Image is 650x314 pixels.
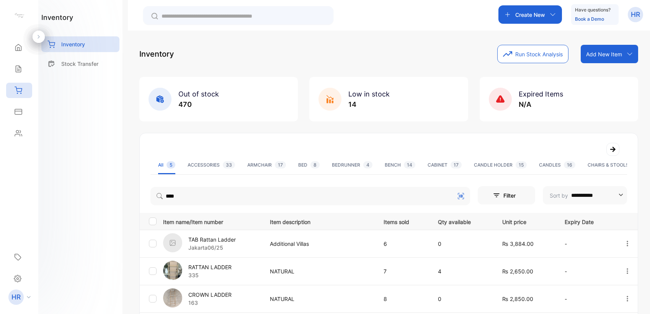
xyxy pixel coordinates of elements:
img: item [163,261,182,280]
div: CANDLE HOLDER [474,162,527,168]
p: 0 [438,240,487,248]
div: ACCESSORIES [188,162,235,168]
p: Expiry Date [565,216,608,226]
a: Stock Transfer [41,56,119,72]
p: Unit price [502,216,549,226]
p: Inventory [139,48,174,60]
p: 163 [188,299,232,307]
p: Sort by [550,191,568,200]
a: Inventory [41,36,119,52]
span: ₨ 2,850.00 [502,296,533,302]
p: 470 [178,99,219,110]
span: ₨ 3,884.00 [502,240,534,247]
p: Additional Villas [270,240,367,248]
span: Out of stock [178,90,219,98]
div: BED [298,162,320,168]
img: item [163,233,182,252]
a: Book a Demo [575,16,604,22]
p: Item description [270,216,367,226]
span: 16 [564,161,575,168]
div: CANDLES [539,162,575,168]
button: Run Stock Analysis [497,45,568,63]
div: BEDRUNNER [332,162,372,168]
p: 8 [384,295,423,303]
p: Have questions? [575,6,611,14]
iframe: LiveChat chat widget [618,282,650,314]
p: NATURAL [270,295,367,303]
p: Create New [515,11,545,19]
button: HR [628,5,643,24]
span: 4 [363,161,372,168]
p: HR [631,10,640,20]
p: HR [11,292,21,302]
button: Sort by [543,186,627,204]
img: item [163,288,182,307]
p: Add New Item [586,50,622,58]
span: 14 [404,161,415,168]
span: 15 [516,161,527,168]
p: 335 [188,271,232,279]
p: Qty available [438,216,487,226]
div: All [158,162,175,168]
p: 14 [348,99,390,110]
p: Stock Transfer [61,60,98,68]
p: 4 [438,267,487,275]
p: RATTAN LADDER [188,263,232,271]
span: Expired Items [519,90,563,98]
span: 33 [223,161,235,168]
p: - [565,295,608,303]
p: CROWN LADDER [188,291,232,299]
p: - [565,267,608,275]
h1: inventory [41,12,73,23]
span: 5 [167,161,175,168]
span: 17 [451,161,462,168]
div: ARMCHAIR [247,162,286,168]
span: 17 [275,161,286,168]
p: 0 [438,295,487,303]
div: BENCH [385,162,415,168]
span: Low in stock [348,90,390,98]
p: Items sold [384,216,423,226]
span: 8 [310,161,320,168]
div: CABINET [428,162,462,168]
p: Jakarta06/25 [188,244,236,252]
p: TAB Rattan Ladder [188,235,236,244]
p: N/A [519,99,563,110]
p: NATURAL [270,267,367,275]
img: logo [13,10,25,21]
p: Item name/Item number [163,216,260,226]
div: CHAIRS & STOOLS [588,162,644,168]
p: Inventory [61,40,85,48]
span: ₨ 2,650.00 [502,268,533,275]
button: Create New [498,5,562,24]
p: - [565,240,608,248]
p: 6 [384,240,423,248]
p: 7 [384,267,423,275]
